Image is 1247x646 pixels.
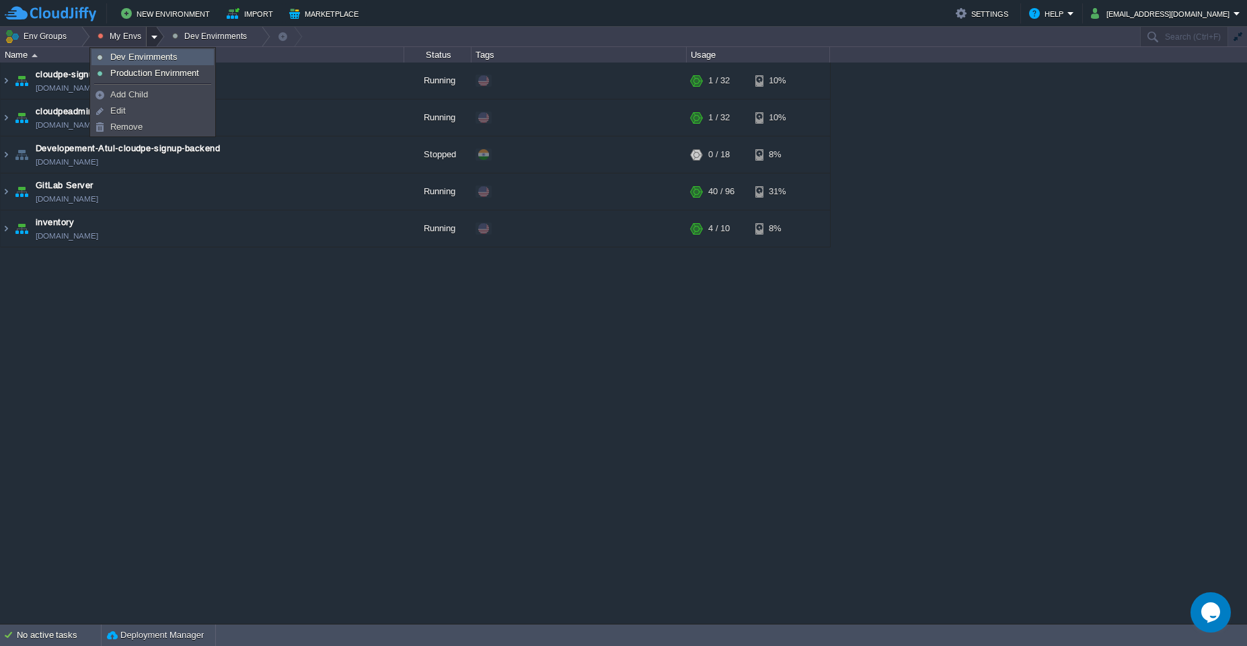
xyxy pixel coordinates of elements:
[1,173,11,210] img: AMDAwAAAACH5BAEAAAAALAAAAAABAAEAAAICRAEAOw==
[404,63,471,99] div: Running
[92,87,213,102] a: Add Child
[404,210,471,247] div: Running
[1,47,404,63] div: Name
[5,5,96,22] img: CloudJiffy
[1191,592,1234,633] iframe: chat widget
[1,136,11,173] img: AMDAwAAAACH5BAEAAAAALAAAAAABAAEAAAICRAEAOw==
[405,47,471,63] div: Status
[755,99,799,136] div: 10%
[12,210,31,247] img: AMDAwAAAACH5BAEAAAAALAAAAAABAAEAAAICRAEAOw==
[472,47,686,63] div: Tags
[755,136,799,173] div: 8%
[404,136,471,173] div: Stopped
[687,47,829,63] div: Usage
[98,27,145,46] button: My Envs
[708,136,730,173] div: 0 / 18
[1091,5,1234,22] button: [EMAIL_ADDRESS][DOMAIN_NAME]
[956,5,1012,22] button: Settings
[1,99,11,136] img: AMDAwAAAACH5BAEAAAAALAAAAAABAAEAAAICRAEAOw==
[92,50,213,65] a: Dev Envirnments
[36,216,74,229] a: inventory
[755,173,799,210] div: 31%
[36,105,93,118] a: cloudpeadmin
[110,106,126,116] span: Edit
[12,173,31,210] img: AMDAwAAAACH5BAEAAAAALAAAAAABAAEAAAICRAEAOw==
[36,81,98,95] a: [DOMAIN_NAME]
[36,179,93,192] a: GitLab Server
[110,68,199,78] span: Production Envirnment
[32,54,38,57] img: AMDAwAAAACH5BAEAAAAALAAAAAABAAEAAAICRAEAOw==
[1,63,11,99] img: AMDAwAAAACH5BAEAAAAALAAAAAABAAEAAAICRAEAOw==
[107,629,204,642] button: Deployment Manager
[1,210,11,247] img: AMDAwAAAACH5BAEAAAAALAAAAAABAAEAAAICRAEAOw==
[708,210,730,247] div: 4 / 10
[36,192,98,206] a: [DOMAIN_NAME]
[92,66,213,81] a: Production Envirnment
[755,63,799,99] div: 10%
[755,210,799,247] div: 8%
[110,122,143,132] span: Remove
[17,624,101,646] div: No active tasks
[110,89,148,99] span: Add Child
[404,99,471,136] div: Running
[708,173,734,210] div: 40 / 96
[172,27,252,46] button: Dev Envirnments
[708,99,730,136] div: 1 / 32
[12,99,31,136] img: AMDAwAAAACH5BAEAAAAALAAAAAABAAEAAAICRAEAOw==
[708,63,730,99] div: 1 / 32
[36,142,220,155] a: Developement-Atul-cloudpe-signup-backend
[110,52,178,62] span: Dev Envirnments
[289,5,363,22] button: Marketplace
[121,5,214,22] button: New Environment
[12,136,31,173] img: AMDAwAAAACH5BAEAAAAALAAAAAABAAEAAAICRAEAOw==
[5,27,71,46] button: Env Groups
[12,63,31,99] img: AMDAwAAAACH5BAEAAAAALAAAAAABAAEAAAICRAEAOw==
[36,155,98,169] a: [DOMAIN_NAME]
[227,5,277,22] button: Import
[92,104,213,118] a: Edit
[1029,5,1067,22] button: Help
[36,229,98,243] a: [DOMAIN_NAME]
[36,118,98,132] a: [DOMAIN_NAME]
[92,120,213,134] a: Remove
[36,68,118,81] a: cloudpe-signup-test
[404,173,471,210] div: Running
